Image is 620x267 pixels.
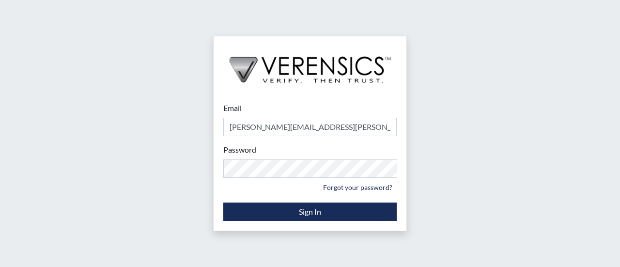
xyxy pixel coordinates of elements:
[223,203,397,221] button: Sign In
[214,36,406,93] img: logo-wide-black.2aad4157.png
[319,180,397,195] a: Forgot your password?
[223,118,397,136] input: Email
[223,144,256,156] label: Password
[223,102,242,114] label: Email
